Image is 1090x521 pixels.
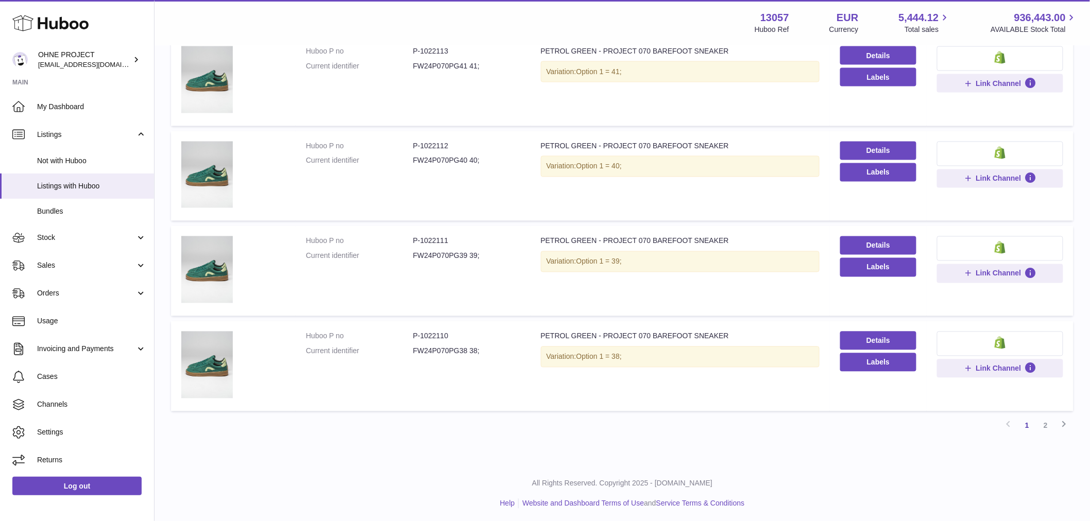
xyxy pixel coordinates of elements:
span: Listings with Huboo [37,181,146,191]
div: Variation: [541,346,820,368]
dd: FW24P070PG41 41; [413,61,520,71]
span: [EMAIL_ADDRESS][DOMAIN_NAME] [38,60,151,68]
button: Link Channel [937,74,1063,93]
dd: P-1022113 [413,46,520,56]
dt: Current identifier [306,61,413,71]
span: Link Channel [976,174,1021,183]
dt: Current identifier [306,346,413,356]
div: Variation: [541,156,820,177]
img: shopify-small.png [995,241,1006,254]
span: Channels [37,400,146,409]
a: Website and Dashboard Terms of Use [522,499,644,508]
img: PETROL GREEN - PROJECT 070 BAREFOOT SNEAKER [181,332,233,398]
span: Option 1 = 39; [576,257,622,266]
div: PETROL GREEN - PROJECT 070 BAREFOOT SNEAKER [541,142,820,151]
div: Huboo Ref [755,25,789,34]
div: PETROL GREEN - PROJECT 070 BAREFOOT SNEAKER [541,46,820,56]
span: Link Channel [976,79,1021,88]
dt: Huboo P no [306,236,413,246]
span: Sales [37,260,135,270]
dd: FW24P070PG38 38; [413,346,520,356]
strong: EUR [837,11,858,25]
a: Log out [12,477,142,495]
span: Link Channel [976,364,1021,373]
div: OHNE PROJECT [38,50,131,70]
button: Labels [840,353,917,372]
a: Service Terms & Conditions [656,499,745,508]
div: Currency [829,25,859,34]
a: Details [840,46,917,65]
dd: FW24P070PG39 39; [413,251,520,261]
span: Option 1 = 38; [576,353,622,361]
dt: Current identifier [306,156,413,166]
p: All Rights Reserved. Copyright 2025 - [DOMAIN_NAME] [163,479,1082,489]
span: Bundles [37,206,146,216]
span: Total sales [905,25,950,34]
img: shopify-small.png [995,147,1006,159]
span: Not with Huboo [37,156,146,166]
div: Variation: [541,251,820,272]
div: PETROL GREEN - PROJECT 070 BAREFOOT SNEAKER [541,332,820,341]
img: PETROL GREEN - PROJECT 070 BAREFOOT SNEAKER [181,46,233,113]
img: shopify-small.png [995,337,1006,349]
a: 2 [1036,416,1055,435]
div: PETROL GREEN - PROJECT 070 BAREFOOT SNEAKER [541,236,820,246]
img: internalAdmin-13057@internal.huboo.com [12,52,28,67]
span: 5,444.12 [899,11,939,25]
dd: P-1022110 [413,332,520,341]
button: Labels [840,68,917,86]
span: Option 1 = 40; [576,162,622,170]
span: Listings [37,130,135,140]
span: Settings [37,427,146,437]
a: Details [840,142,917,160]
span: AVAILABLE Stock Total [991,25,1078,34]
span: My Dashboard [37,102,146,112]
span: Option 1 = 41; [576,67,622,76]
button: Link Channel [937,264,1063,283]
span: Stock [37,233,135,242]
img: PETROL GREEN - PROJECT 070 BAREFOOT SNEAKER [181,142,233,209]
dd: FW24P070PG40 40; [413,156,520,166]
img: shopify-small.png [995,51,1006,64]
span: Cases [37,372,146,381]
span: Returns [37,455,146,465]
button: Labels [840,163,917,182]
span: Link Channel [976,269,1021,278]
button: Link Channel [937,169,1063,188]
a: Help [500,499,515,508]
span: Invoicing and Payments [37,344,135,354]
dt: Huboo P no [306,46,413,56]
a: 936,443.00 AVAILABLE Stock Total [991,11,1078,34]
dt: Huboo P no [306,332,413,341]
a: Details [840,236,917,255]
div: Variation: [541,61,820,82]
span: Orders [37,288,135,298]
button: Labels [840,258,917,276]
span: Usage [37,316,146,326]
strong: 13057 [760,11,789,25]
span: 936,443.00 [1014,11,1066,25]
dd: P-1022111 [413,236,520,246]
dt: Current identifier [306,251,413,261]
a: 1 [1018,416,1036,435]
dt: Huboo P no [306,142,413,151]
img: PETROL GREEN - PROJECT 070 BAREFOOT SNEAKER [181,236,233,303]
dd: P-1022112 [413,142,520,151]
a: Details [840,332,917,350]
button: Link Channel [937,359,1063,378]
a: 5,444.12 Total sales [899,11,951,34]
li: and [519,499,744,509]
